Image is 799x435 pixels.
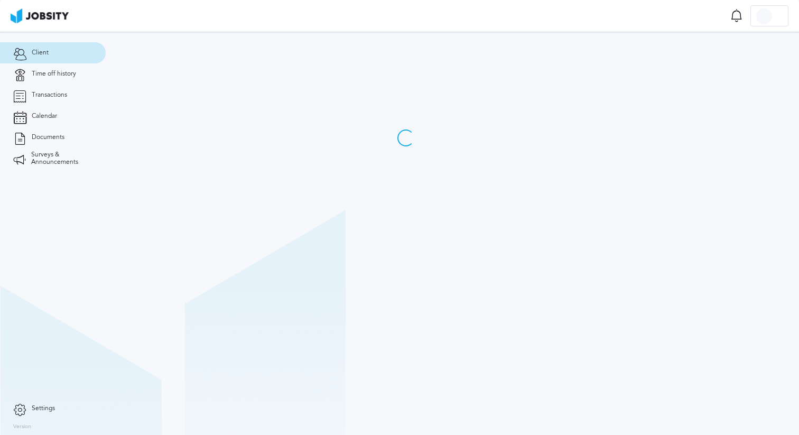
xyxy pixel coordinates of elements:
[11,8,69,23] img: ab4bad089aa723f57921c736e9817d99.png
[32,49,49,57] span: Client
[32,91,67,99] span: Transactions
[32,70,76,78] span: Time off history
[32,405,55,412] span: Settings
[32,134,64,141] span: Documents
[32,113,57,120] span: Calendar
[13,424,33,430] label: Version:
[31,151,92,166] span: Surveys & Announcements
